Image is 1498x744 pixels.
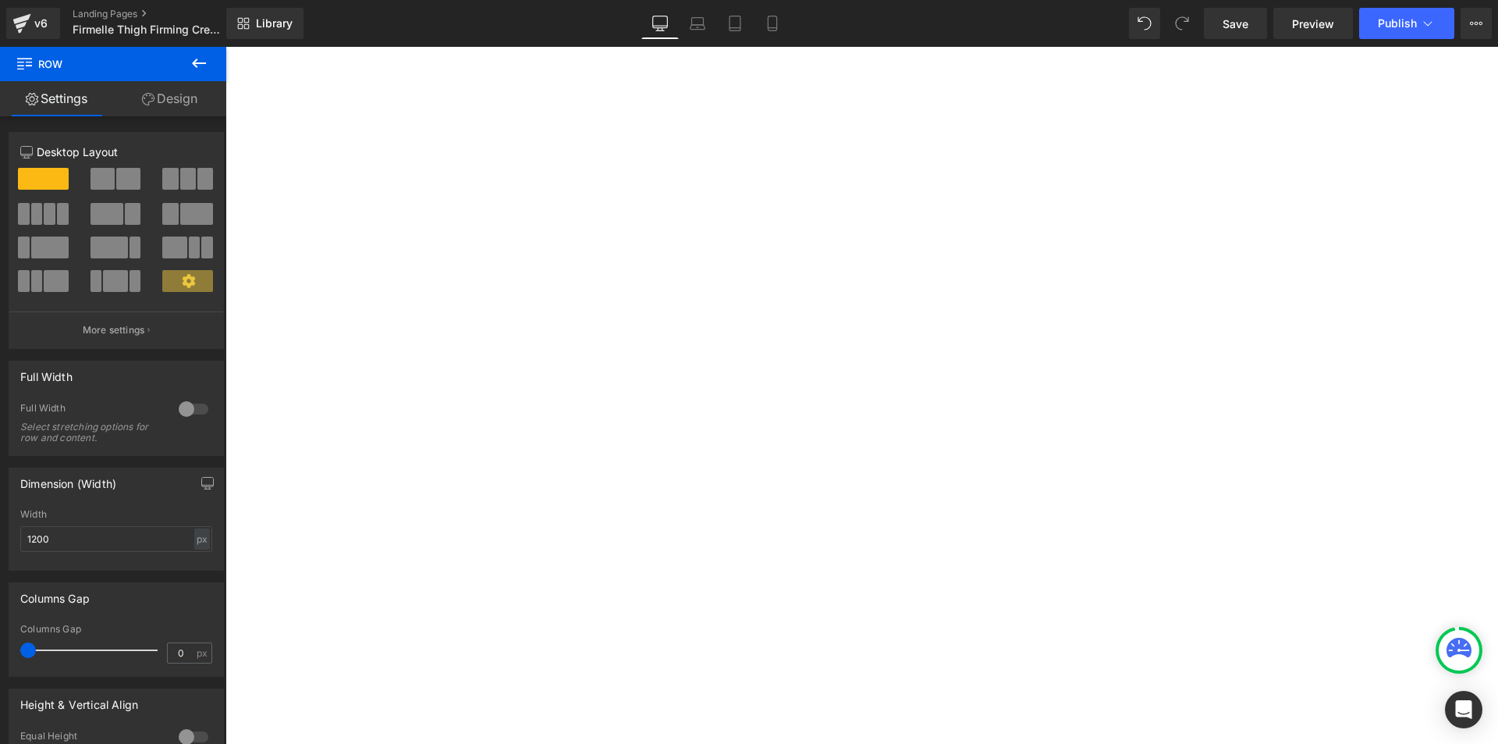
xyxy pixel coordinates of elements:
[20,624,212,635] div: Columns Gap
[197,648,210,658] span: px
[679,8,716,39] a: Laptop
[83,323,145,337] p: More settings
[20,509,212,520] div: Width
[256,16,293,30] span: Library
[20,144,212,160] p: Desktop Layout
[9,311,223,348] button: More settings
[1461,8,1492,39] button: More
[20,402,163,418] div: Full Width
[641,8,679,39] a: Desktop
[716,8,754,39] a: Tablet
[226,8,304,39] a: New Library
[16,47,172,81] span: Row
[1223,16,1248,32] span: Save
[20,422,161,443] div: Select stretching options for row and content.
[31,13,51,34] div: v6
[73,8,252,20] a: Landing Pages
[6,8,60,39] a: v6
[1445,691,1482,728] div: Open Intercom Messenger
[20,583,90,605] div: Columns Gap
[1166,8,1198,39] button: Redo
[1359,8,1454,39] button: Publish
[1378,17,1417,30] span: Publish
[194,529,210,550] div: px
[20,361,73,383] div: Full Width
[20,689,138,711] div: Height & Vertical Align
[113,81,226,116] a: Design
[1292,16,1334,32] span: Preview
[754,8,791,39] a: Mobile
[20,526,212,552] input: auto
[20,468,116,490] div: Dimension (Width)
[1273,8,1353,39] a: Preview
[73,23,222,36] span: Firmelle Thigh Firming Cream Adverotrial
[1129,8,1160,39] button: Undo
